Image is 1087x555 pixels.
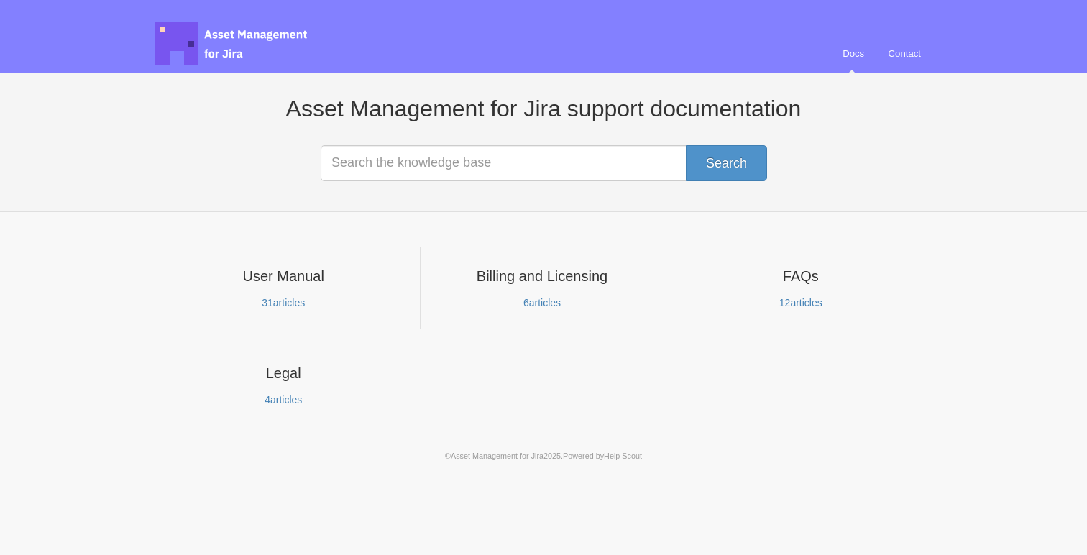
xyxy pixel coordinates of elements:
h3: User Manual [171,267,396,285]
h3: Legal [171,364,396,382]
span: 31 [262,297,273,308]
a: Billing and Licensing 6articles [420,247,664,329]
input: Search the knowledge base [321,145,766,181]
a: Docs [832,35,875,73]
button: Search [686,145,767,181]
p: articles [171,393,396,406]
a: Asset Management for Jira [451,451,543,460]
span: 12 [779,297,791,308]
a: Help Scout [604,451,642,460]
p: articles [688,296,913,309]
span: 6 [523,297,529,308]
span: Powered by [563,451,642,460]
a: Contact [878,35,932,73]
span: Search [706,156,747,170]
h3: Billing and Licensing [429,267,654,285]
p: articles [429,296,654,309]
span: Asset Management for Jira Docs [155,22,309,65]
h3: FAQs [688,267,913,285]
span: 4 [265,394,270,405]
a: User Manual 31articles [162,247,405,329]
p: © 2025. [155,449,932,462]
a: FAQs 12articles [679,247,922,329]
a: Legal 4articles [162,344,405,426]
p: articles [171,296,396,309]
